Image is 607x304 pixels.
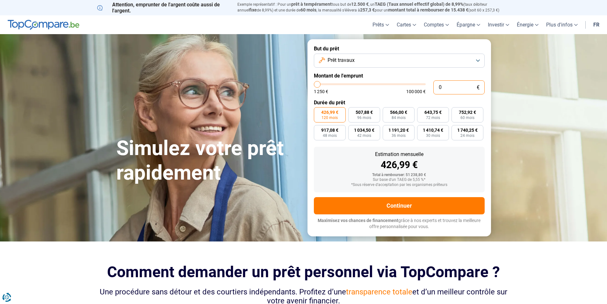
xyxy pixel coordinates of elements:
span: prêt à tempérament [291,2,332,7]
div: Sur base d'un TAEG de 5,55 %* [319,178,480,182]
span: fixe [249,7,257,12]
span: 1 250 € [314,89,328,94]
span: 1 034,50 € [354,128,374,132]
span: 566,00 € [390,110,407,115]
p: grâce à nos experts et trouvez la meilleure offre personnalisée pour vous. [314,218,485,230]
span: € [477,85,480,90]
a: Épargne [453,15,484,34]
span: 1 740,25 € [457,128,478,132]
div: Total à rembourser: 51 238,80 € [319,173,480,177]
span: 1 191,20 € [388,128,409,132]
div: 426,99 € [319,160,480,170]
a: Cartes [393,15,420,34]
div: *Sous réserve d'acceptation par les organismes prêteurs [319,183,480,187]
span: Maximisez vos chances de financement [318,218,398,223]
img: TopCompare [8,20,79,30]
span: montant total à rembourser de 15.438 € [388,7,468,12]
span: 24 mois [460,134,474,137]
a: Énergie [513,15,542,34]
p: Attention, emprunter de l'argent coûte aussi de l'argent. [97,2,230,14]
span: 100 000 € [406,89,426,94]
p: Exemple représentatif : Pour un tous but de , un (taux débiteur annuel de 8,99%) et une durée de ... [237,2,510,13]
button: Continuer [314,197,485,214]
a: Plus d'infos [542,15,582,34]
a: Prêts [369,15,393,34]
span: 1 410,74 € [423,128,443,132]
span: 643,75 € [424,110,442,115]
span: 120 mois [322,116,338,120]
span: TAEG (Taux annuel effectif global) de 8,99% [375,2,463,7]
span: 12.500 € [351,2,369,7]
span: 507,88 € [356,110,373,115]
span: 752,92 € [459,110,476,115]
label: Montant de l'emprunt [314,73,485,79]
label: But du prêt [314,46,485,52]
span: 96 mois [357,116,371,120]
span: 30 mois [426,134,440,137]
span: 84 mois [392,116,406,120]
label: Durée du prêt [314,100,485,106]
a: fr [589,15,603,34]
div: Estimation mensuelle [319,152,480,157]
h2: Comment demander un prêt personnel via TopCompare ? [97,263,510,281]
span: 36 mois [392,134,406,137]
span: 48 mois [323,134,337,137]
span: Prêt travaux [328,57,355,64]
h1: Simulez votre prêt rapidement [116,136,300,185]
a: Comptes [420,15,453,34]
a: Investir [484,15,513,34]
span: 60 mois [460,116,474,120]
span: 257,3 € [360,7,375,12]
button: Prêt travaux [314,54,485,68]
span: 72 mois [426,116,440,120]
span: transparence totale [346,287,412,296]
span: 60 mois [300,7,316,12]
span: 42 mois [357,134,371,137]
span: 917,08 € [321,128,338,132]
span: 426,99 € [321,110,338,115]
